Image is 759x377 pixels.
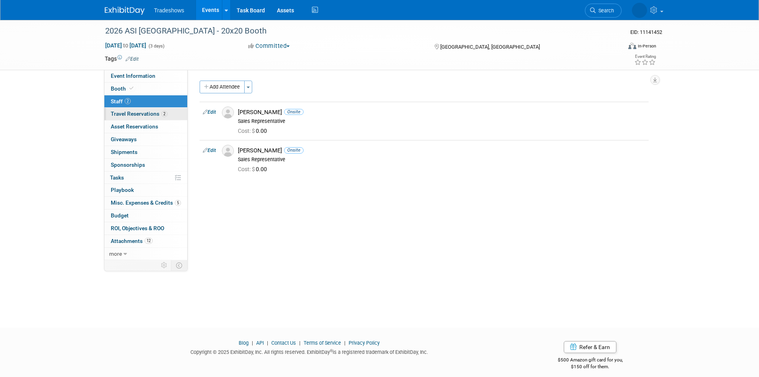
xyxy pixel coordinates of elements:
[111,123,158,130] span: Asset Reservations
[157,260,171,270] td: Personalize Event Tab Strip
[111,187,134,193] span: Playbook
[238,109,645,116] div: [PERSON_NAME]
[630,29,662,35] span: Event ID: 11141452
[238,156,645,163] div: Sales Representative
[111,225,164,231] span: ROI, Objectives & ROO
[632,3,647,18] img: Janet Wong
[104,184,187,196] a: Playbook
[104,197,187,209] a: Misc. Expenses & Credits5
[304,340,341,346] a: Terms of Service
[526,351,655,370] div: $500 Amazon gift card for you,
[171,260,187,270] td: Toggle Event Tabs
[104,108,187,120] a: Travel Reservations2
[330,349,333,353] sup: ®
[148,43,165,49] span: (3 days)
[104,120,187,133] a: Asset Reservations
[122,42,129,49] span: to
[111,162,145,168] span: Sponsorships
[154,7,184,14] span: Tradeshows
[104,83,187,95] a: Booth
[110,174,124,181] span: Tasks
[245,42,293,50] button: Committed
[111,85,135,92] span: Booth
[238,118,645,124] div: Sales Representative
[222,145,234,157] img: Associate-Profile-5.png
[111,199,181,206] span: Misc. Expenses & Credits
[104,159,187,171] a: Sponsorships
[238,166,256,172] span: Cost: $
[104,95,187,108] a: Staff2
[239,340,249,346] a: Blog
[203,148,216,153] a: Edit
[111,111,167,117] span: Travel Reservations
[104,248,187,260] a: more
[596,8,614,14] span: Search
[238,128,270,134] span: 0.00
[111,136,137,142] span: Giveaways
[104,235,187,247] a: Attachments12
[104,70,187,82] a: Event Information
[102,24,610,38] div: 2026 ASI [GEOGRAPHIC_DATA] - 20x20 Booth
[109,251,122,257] span: more
[349,340,380,346] a: Privacy Policy
[238,166,270,172] span: 0.00
[637,43,656,49] div: In-Person
[238,147,645,154] div: [PERSON_NAME]
[126,56,139,62] a: Edit
[203,109,216,115] a: Edit
[564,341,616,353] a: Refer & Earn
[238,128,256,134] span: Cost: $
[111,212,129,219] span: Budget
[111,149,137,155] span: Shipments
[145,238,153,244] span: 12
[111,73,155,79] span: Event Information
[105,347,514,356] div: Copyright © 2025 ExhibitDay, Inc. All rights reserved. ExhibitDay is a registered trademark of Ex...
[104,133,187,146] a: Giveaways
[105,55,139,63] td: Tags
[284,147,304,153] span: Onsite
[250,340,255,346] span: |
[585,4,622,18] a: Search
[265,340,270,346] span: |
[628,43,636,49] img: Format-Inperson.png
[175,200,181,206] span: 5
[129,86,133,91] i: Booth reservation complete
[104,209,187,222] a: Budget
[297,340,302,346] span: |
[575,41,657,53] div: Event Format
[271,340,296,346] a: Contact Us
[526,363,655,370] div: $150 off for them.
[111,238,153,244] span: Attachments
[256,340,264,346] a: API
[284,109,304,115] span: Onsite
[342,340,347,346] span: |
[105,7,145,15] img: ExhibitDay
[634,55,656,59] div: Event Rating
[440,44,540,50] span: [GEOGRAPHIC_DATA], [GEOGRAPHIC_DATA]
[104,172,187,184] a: Tasks
[111,98,131,105] span: Staff
[104,222,187,235] a: ROI, Objectives & ROO
[104,146,187,158] a: Shipments
[222,107,234,118] img: Associate-Profile-5.png
[200,81,245,93] button: Add Attendee
[125,98,131,104] span: 2
[161,111,167,117] span: 2
[105,42,147,49] span: [DATE] [DATE]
